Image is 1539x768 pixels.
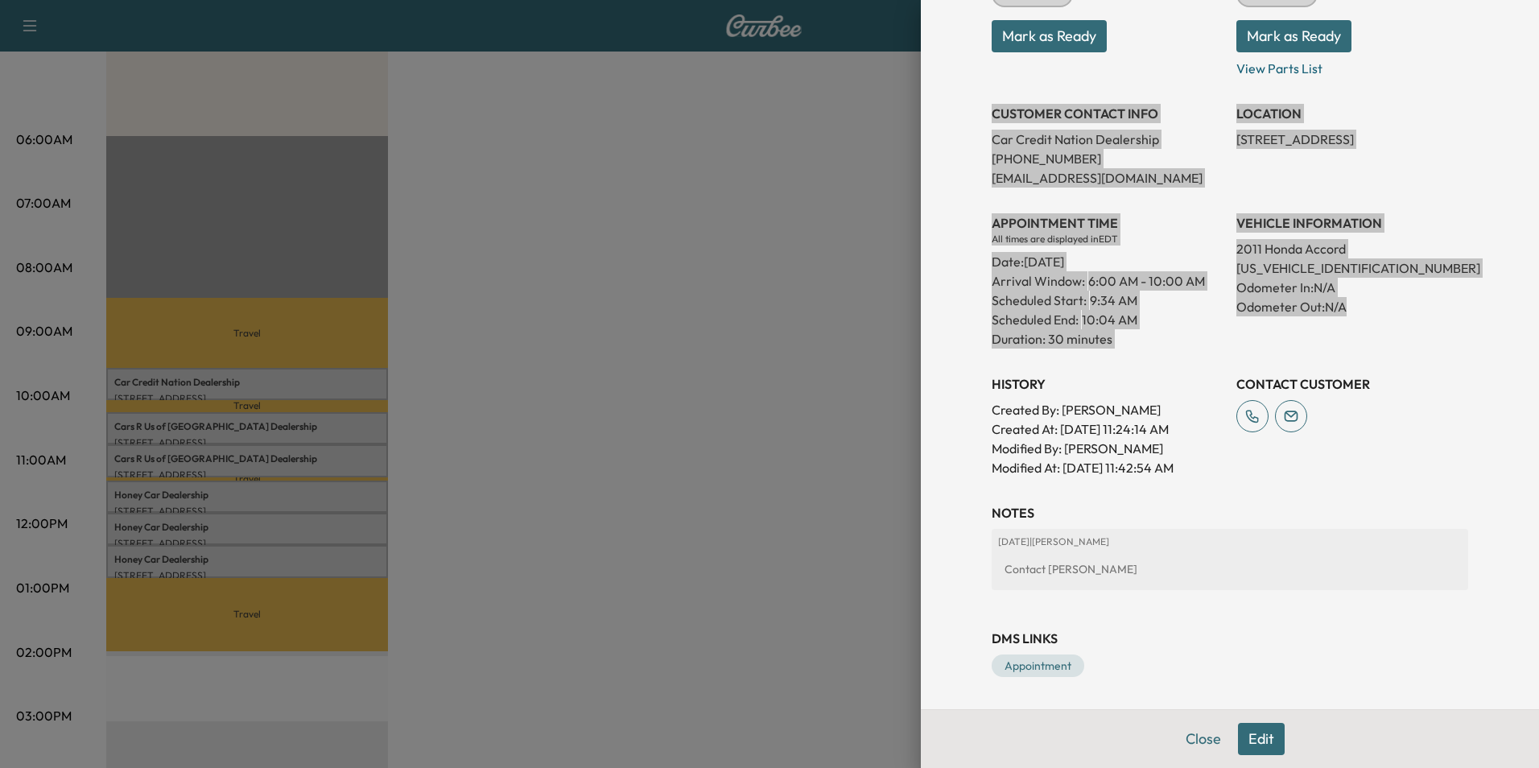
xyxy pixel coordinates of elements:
p: 9:34 AM [1090,291,1137,310]
p: [EMAIL_ADDRESS][DOMAIN_NAME] [992,168,1223,188]
p: Duration: 30 minutes [992,329,1223,349]
button: Mark as Ready [992,20,1107,52]
h3: NOTES [992,503,1468,522]
h3: CUSTOMER CONTACT INFO [992,104,1223,123]
p: [PHONE_NUMBER] [992,149,1223,168]
a: Appointment [992,654,1084,677]
button: Mark as Ready [1236,20,1351,52]
div: Date: [DATE] [992,246,1223,271]
button: Edit [1238,723,1285,755]
p: View Parts List [1236,52,1468,78]
span: 6:00 AM - 10:00 AM [1088,271,1205,291]
p: 2011 Honda Accord [1236,239,1468,258]
h3: APPOINTMENT TIME [992,213,1223,233]
p: [US_VEHICLE_IDENTIFICATION_NUMBER] [1236,258,1468,278]
div: All times are displayed in EDT [992,233,1223,246]
p: Scheduled End: [992,310,1079,329]
p: Arrival Window: [992,271,1223,291]
h3: LOCATION [1236,104,1468,123]
p: Modified By : [PERSON_NAME] [992,439,1223,458]
h3: CONTACT CUSTOMER [1236,374,1468,394]
p: [DATE] | [PERSON_NAME] [998,535,1462,548]
p: 10:04 AM [1082,310,1137,329]
button: Close [1175,723,1232,755]
div: Contact [PERSON_NAME] [998,555,1462,584]
p: Scheduled Start: [992,291,1087,310]
h3: History [992,374,1223,394]
p: Car Credit Nation Dealership [992,130,1223,149]
p: Odometer In: N/A [1236,278,1468,297]
p: [STREET_ADDRESS] [1236,130,1468,149]
p: Modified At : [DATE] 11:42:54 AM [992,458,1223,477]
p: Created By : [PERSON_NAME] [992,400,1223,419]
p: Odometer Out: N/A [1236,297,1468,316]
h3: VEHICLE INFORMATION [1236,213,1468,233]
h3: DMS Links [992,629,1468,648]
p: Created At : [DATE] 11:24:14 AM [992,419,1223,439]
